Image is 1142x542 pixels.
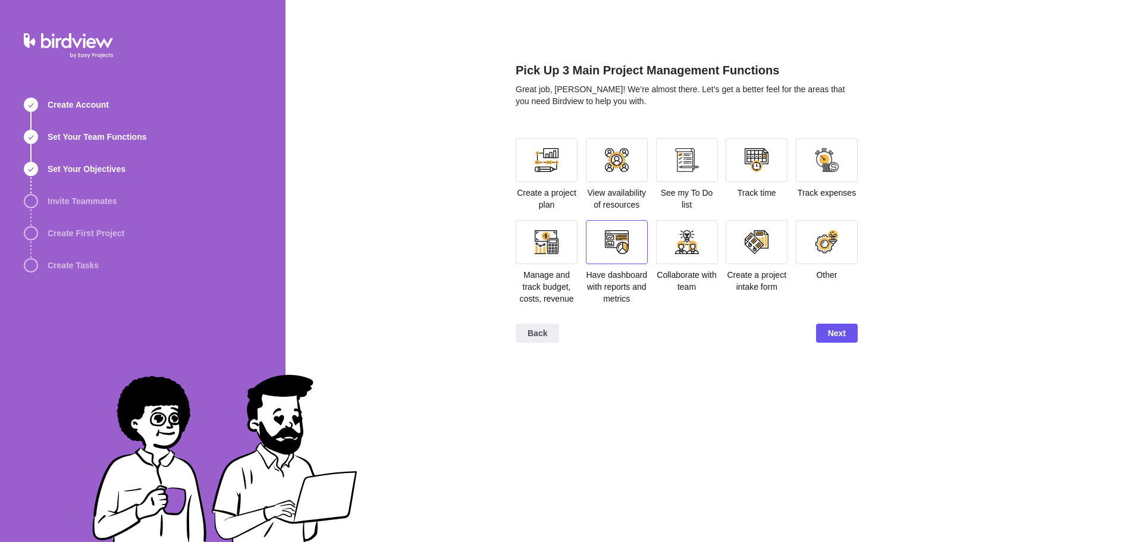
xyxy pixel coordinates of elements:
[528,326,547,340] span: Back
[816,324,858,343] span: Next
[828,326,846,340] span: Next
[587,188,646,209] span: View availability of resources
[738,188,776,198] span: Track time
[48,227,124,239] span: Create First Project
[516,62,858,83] h2: Pick Up 3 Main Project Management Functions
[586,270,647,303] span: Have dashboard with reports and metrics
[519,270,573,303] span: Manage and track budget, costs, revenue
[48,163,126,175] span: Set Your Objectives
[816,270,837,280] span: Other
[48,99,109,111] span: Create Account
[517,188,576,209] span: Create a project plan
[516,324,559,343] span: Back
[48,259,99,271] span: Create Tasks
[516,84,845,106] span: Great job, [PERSON_NAME]! We’re almost there. Let’s get a better feel for the areas that you need...
[661,188,713,209] span: See my To Do list
[48,195,117,207] span: Invite Teammates
[48,131,146,143] span: Set Your Team Functions
[798,188,856,198] span: Track expenses
[727,270,786,292] span: Create a project intake form
[657,270,716,292] span: Collaborate with team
